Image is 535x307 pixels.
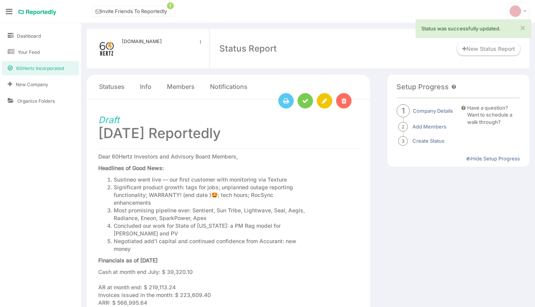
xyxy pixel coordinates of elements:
span: 60Hertz Incorporated [16,65,64,72]
a: Your Feed [2,45,79,59]
span: Dashboard [17,33,41,39]
a: [DOMAIN_NAME] [122,38,197,45]
a: 60Hertz Incorporated [2,61,79,75]
h1: [DATE] Reportedly [98,111,358,141]
li: Most promising pipeline ever: Sentient, Sun Tribe, Lightwave, Seal, Aegis, Radiance, Eneon, Spark... [114,207,306,222]
strong: Headlines of Good News: [98,165,164,171]
a: Add Members [412,123,446,130]
span: 2 [398,122,408,132]
a: Have a question?Want to schedule a walk through? [461,104,520,126]
li: Significant product growth: tags for jobs; unplanned outage reporting functionality; WARRANTY! (e... [114,184,306,207]
a: Statuses [99,82,124,91]
a: Reportedly [18,6,57,19]
span: 1 [397,104,410,117]
a: Organize Folders [2,94,79,108]
img: medium_STACKED_SMALL.png [96,38,117,59]
div: Status Report [219,42,277,55]
span: Organize Folders [17,98,55,104]
li: Sustineo went live — our first customer with monitoring via Texture [114,176,306,184]
div: Status was successfully updated. [421,25,525,32]
a: Invite Friends To Reportedly! [92,6,170,17]
a: Notifications [210,82,247,91]
span: ! [167,2,174,9]
span: New Company [16,81,48,88]
li: Negotiated add’l capital and continued confidence from Accurant: new money [114,237,306,253]
a: × [520,23,525,32]
a: Dashboard [2,29,79,43]
a: New Status Report [457,42,520,55]
img: svg+xml;base64,PD94bWwgdmVyc2lvbj0iMS4wIiBlbmNvZGluZz0iVVRGLTgiPz4KICAgICAg%0APHN2ZyB2ZXJzaW9uPSI... [510,5,521,17]
div: Have a question? Want to schedule a walk through? [467,104,520,126]
i: Draft [98,114,119,125]
a: New Company [2,77,79,92]
li: Concluded our work for State of [US_STATE]: a PM Rag model for [PERSON_NAME] and PV [114,222,306,237]
span: Your Feed [18,49,40,55]
a: Hide Setup Progress [466,155,520,162]
a: Company Details [413,107,453,115]
strong: Financials as of [DATE] [98,257,158,264]
span: 3 [398,136,408,146]
a: Members [167,82,195,91]
p: Dear 60Hertz Investors and Advisory Board Members, [98,153,306,160]
a: Create Status [412,137,444,145]
a: Info [140,82,151,91]
h4: Setup Progress [397,83,449,91]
